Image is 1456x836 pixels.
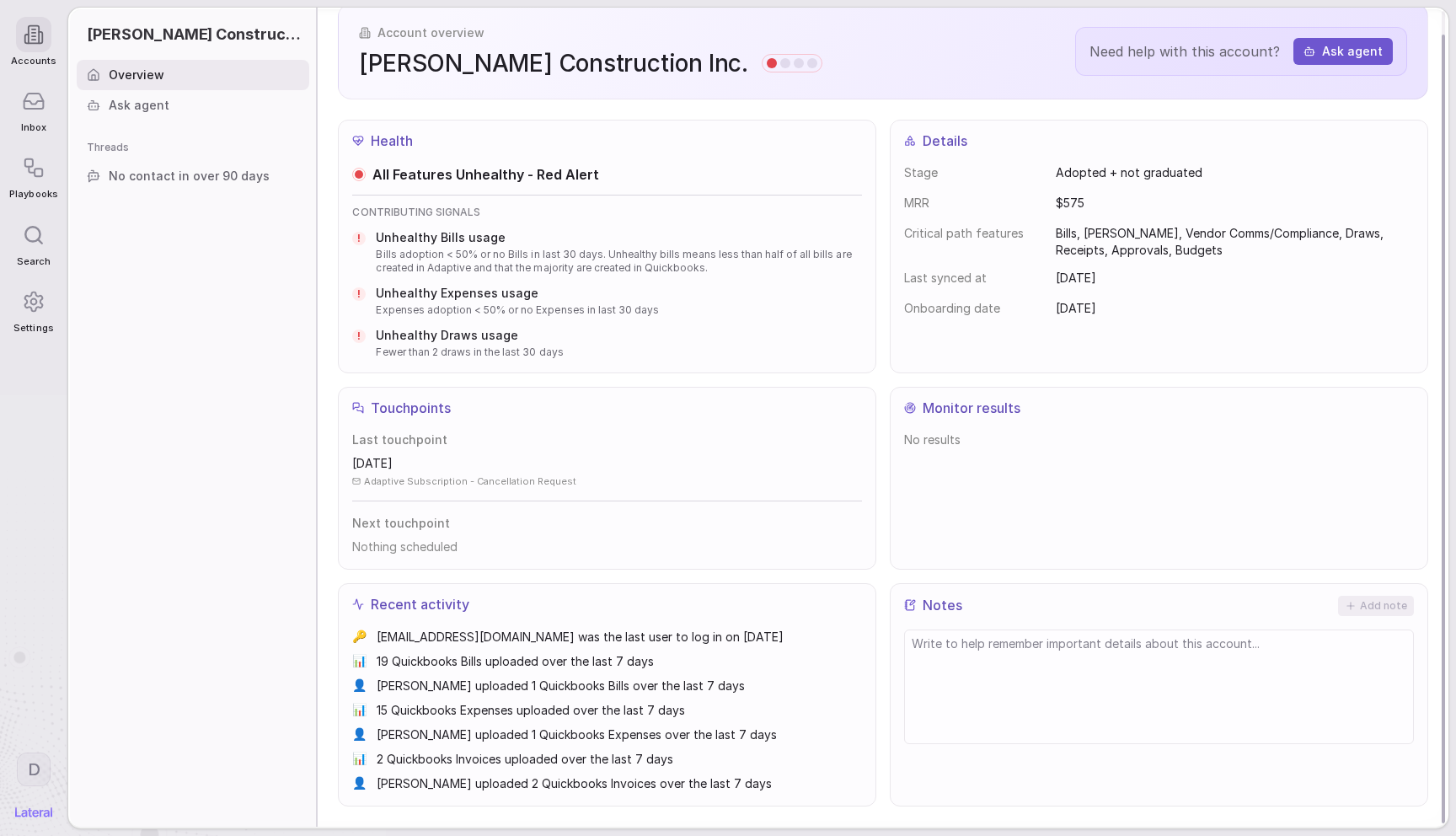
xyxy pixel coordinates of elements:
[376,229,862,246] span: Unhealthy Bills usage
[376,303,659,317] span: Expenses adoption < 50% or no Expenses in last 30 days
[904,164,1042,181] dt: Stage
[357,330,361,343] span: !
[377,774,772,792] span: [PERSON_NAME] uploaded 2 Quickbooks Invoices over the last 7 days
[1056,300,1096,317] span: [DATE]
[359,48,748,78] span: [PERSON_NAME] Construction Inc.
[371,594,469,614] span: Recent activity
[357,232,361,245] span: !
[11,56,56,67] span: Accounts
[904,195,1042,212] dt: MRR
[352,515,862,532] span: Next touchpoint
[376,285,659,302] span: Unhealthy Expenses usage
[13,323,53,334] span: Settings
[77,60,309,90] a: Overview
[77,90,309,121] a: Ask agent
[371,131,413,151] span: Health
[377,652,654,670] span: 19 Quickbooks Bills uploaded over the last 7 days
[9,75,57,142] a: Inbox
[357,287,361,301] span: !
[923,398,1020,418] span: Monitor results
[352,750,367,767] span: 📊
[352,652,367,669] span: 📊
[352,431,862,448] span: Last touchpoint
[904,270,1042,287] dt: Last synced at
[904,225,1042,242] dt: Critical path features
[1338,596,1414,616] button: Add note
[377,677,745,694] span: [PERSON_NAME] uploaded 1 Quickbooks Bills over the last 7 days
[352,677,367,694] span: 👤
[376,327,563,344] span: Unhealthy Draws usage
[372,164,599,185] span: All Features Unhealthy - Red Alert
[352,455,393,472] span: [DATE]
[9,142,57,208] a: Playbooks
[352,539,862,555] span: Nothing scheduled
[377,701,685,719] span: 15 Quickbooks Expenses uploaded over the last 7 days
[77,161,309,191] a: No contact in over 90 days
[923,595,962,615] span: Notes
[352,774,367,791] span: 👤
[9,189,57,200] span: Playbooks
[87,24,302,46] span: [PERSON_NAME] Construction Inc.
[352,726,367,742] span: 👤
[371,398,451,418] span: Touchpoints
[1056,195,1084,212] span: $575
[352,628,367,645] span: 🔑
[109,168,270,185] span: No contact in over 90 days
[1056,270,1096,287] span: [DATE]
[15,807,52,817] img: Lateral
[1056,225,1414,259] span: Bills, [PERSON_NAME], Vendor Comms/Compliance, Draws, Receipts, Approvals, Budgets
[21,122,46,133] span: Inbox
[364,475,576,487] span: Adaptive Subscription - Cancellation Request
[923,131,967,151] span: Details
[28,758,40,780] span: D
[17,256,51,267] span: Search
[9,276,57,342] a: Settings
[1293,38,1393,65] button: Ask agent
[109,67,164,83] span: Overview
[377,750,673,768] span: 2 Quickbooks Invoices uploaded over the last 7 days
[376,346,563,359] span: Fewer than 2 draws in the last 30 days
[376,248,862,275] span: Bills adoption < 50% or no Bills in last 30 days. Unhealthy bills means less than half of all bil...
[904,300,1042,317] dt: Onboarding date
[109,97,169,114] span: Ask agent
[1056,164,1202,181] span: Adopted + not graduated
[87,141,129,154] span: Threads
[352,206,862,219] span: CONTRIBUTING SIGNALS
[377,726,777,743] span: [PERSON_NAME] uploaded 1 Quickbooks Expenses over the last 7 days
[377,628,784,646] span: [EMAIL_ADDRESS][DOMAIN_NAME] was the last user to log in on [DATE]
[904,431,1414,448] span: No results
[1089,41,1280,62] span: Need help with this account?
[9,8,57,75] a: Accounts
[352,701,367,718] span: 📊
[377,24,484,41] span: Account overview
